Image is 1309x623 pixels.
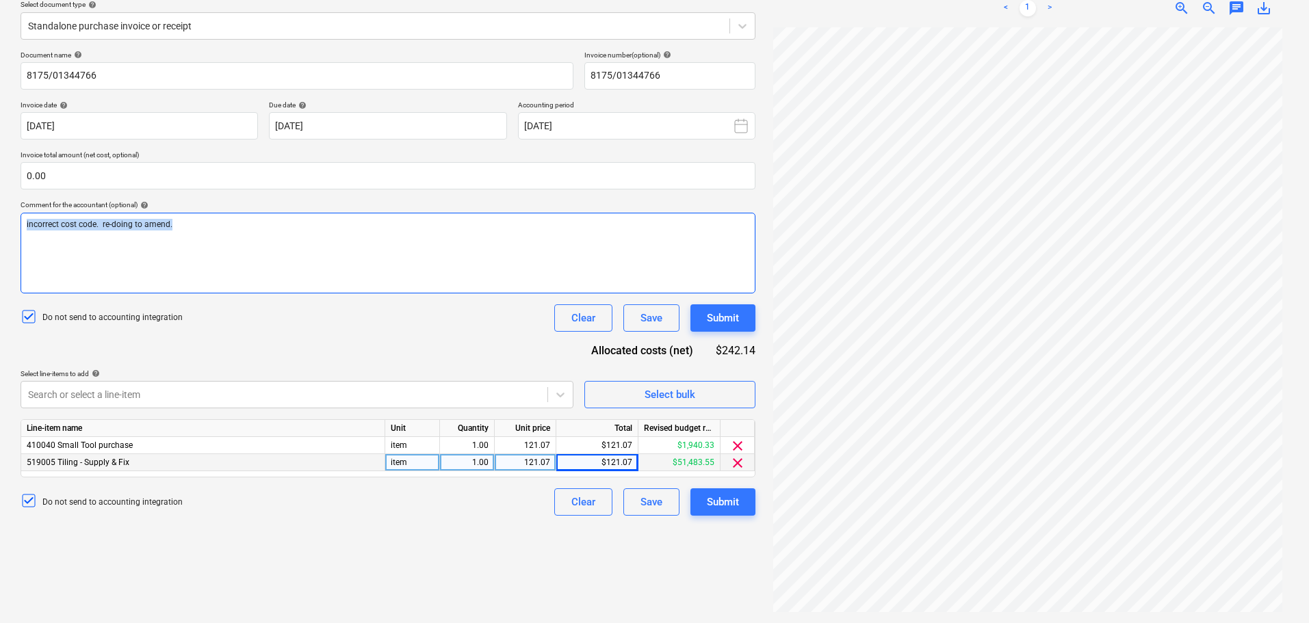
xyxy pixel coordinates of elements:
[584,51,755,59] div: Invoice number (optional)
[21,200,755,209] div: Comment for the accountant (optional)
[385,454,440,471] div: item
[556,454,638,471] div: $121.07
[707,493,739,511] div: Submit
[21,101,258,109] div: Invoice date
[27,458,129,467] span: 519005 Tiling - Supply & Fix
[554,488,612,516] button: Clear
[269,112,506,140] input: Due date not specified
[27,220,172,229] span: incorrect cost code. re-doing to amend.
[21,62,573,90] input: Document name
[27,440,133,450] span: 410040 Small Tool purchase
[296,101,307,109] span: help
[440,420,495,437] div: Quantity
[690,304,755,332] button: Submit
[21,51,573,59] div: Document name
[571,493,595,511] div: Clear
[495,420,556,437] div: Unit price
[645,386,695,403] div: Select bulk
[715,343,755,358] div: $242.14
[554,304,612,332] button: Clear
[42,496,183,508] p: Do not send to accounting integration
[57,101,68,109] span: help
[21,369,573,378] div: Select line-items to add
[518,101,755,112] p: Accounting period
[500,437,550,454] div: 121.07
[556,420,638,437] div: Total
[138,201,148,209] span: help
[71,51,82,59] span: help
[571,309,595,327] div: Clear
[690,488,755,516] button: Submit
[584,381,755,408] button: Select bulk
[660,51,671,59] span: help
[584,62,755,90] input: Invoice number
[638,437,721,454] div: $1,940.33
[500,454,550,471] div: 121.07
[385,437,440,454] div: item
[638,420,721,437] div: Revised budget remaining
[518,112,755,140] button: [DATE]
[89,369,100,377] span: help
[21,420,385,437] div: Line-item name
[21,150,755,162] p: Invoice total amount (net cost, optional)
[556,437,638,454] div: $121.07
[623,488,679,516] button: Save
[385,420,440,437] div: Unit
[445,437,489,454] div: 1.00
[578,343,715,358] div: Allocated costs (net)
[640,309,662,327] div: Save
[445,454,489,471] div: 1.00
[638,454,721,471] div: $51,483.55
[640,493,662,511] div: Save
[707,309,739,327] div: Submit
[269,101,506,109] div: Due date
[42,312,183,323] p: Do not send to accounting integration
[729,438,746,454] span: clear
[21,162,755,189] input: Invoice total amount (net cost, optional)
[21,112,258,140] input: Invoice date not specified
[86,1,96,9] span: help
[623,304,679,332] button: Save
[729,455,746,471] span: clear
